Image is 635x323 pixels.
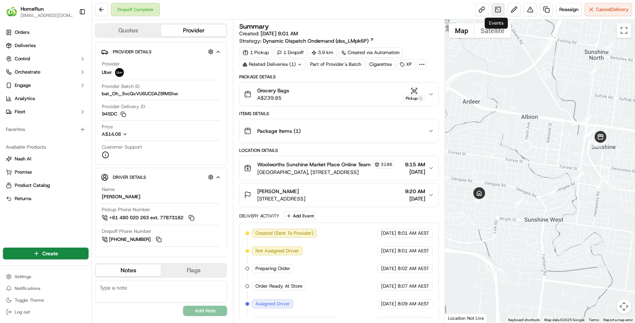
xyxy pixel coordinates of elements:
[398,230,429,237] span: 8:01 AM AEST
[96,265,161,276] button: Notes
[102,103,145,110] span: Provider Delivery ID
[15,107,56,114] span: Knowledge Base
[617,299,631,314] button: Map camera controls
[255,265,290,272] span: Preparing Order
[447,313,471,323] img: Google
[15,182,50,189] span: Product Catalog
[3,153,89,165] button: Nash AI
[398,283,429,290] span: 8:07 AM AEST
[15,285,40,291] span: Notifications
[255,230,313,237] span: Created (Sent To Provider)
[101,171,221,183] button: Driver Details
[15,156,31,162] span: Nash AI
[161,25,226,36] button: Provider
[3,124,89,135] div: Favorites
[125,72,134,81] button: Start new chat
[102,235,163,244] a: [PHONE_NUMBER]
[239,30,298,37] span: Created:
[3,295,89,305] button: Toggle Theme
[102,131,121,137] span: A$14.08
[257,188,299,195] span: [PERSON_NAME]
[405,195,425,202] span: [DATE]
[589,318,599,322] a: Terms (opens in new tab)
[69,107,118,114] span: API Documentation
[6,6,18,18] img: HomeRun
[15,309,30,315] span: Log out
[257,168,395,176] span: [GEOGRAPHIC_DATA], [STREET_ADDRESS]
[102,69,112,76] span: Uber
[366,59,395,70] div: Cigarettes
[403,95,425,102] div: Pickup
[474,23,511,38] button: Show satellite imagery
[240,156,438,180] button: Woolworths Sunshine Market Place Online Team3186[GEOGRAPHIC_DATA], [STREET_ADDRESS]8:15 AM[DATE]
[257,127,301,135] span: Package Items ( 1 )
[15,297,44,303] span: Toggle Theme
[102,214,195,222] a: +61 480 020 263 ext. 77873182
[240,82,438,106] button: Grocery BagsA$239.85Pickup
[239,59,305,70] div: Related Deliveries (1)
[405,161,425,168] span: 8:15 AM
[25,70,121,78] div: Start new chat
[7,70,21,84] img: 1736555255976-a54dd68f-1ca7-489b-9aae-adbdc363a1c4
[239,74,438,80] div: Package Details
[405,168,425,175] span: [DATE]
[381,265,396,272] span: [DATE]
[15,42,36,49] span: Deliveries
[4,104,59,117] a: 📗Knowledge Base
[263,37,374,45] a: Dynamic Dispatch Ondemand (dss_LMpk6P)
[102,61,120,67] span: Provider
[3,106,89,118] button: Fleet
[102,124,113,130] span: Price
[15,95,35,102] span: Analytics
[19,47,132,55] input: Got a question? Start typing here...
[582,131,592,140] div: 6
[102,186,115,193] span: Name
[102,250,109,256] span: Tip
[109,214,183,221] span: +61 480 020 263 ext. 77873182
[445,313,487,323] div: Location Not Live
[102,83,140,90] span: Provider Batch ID
[7,107,13,113] div: 📗
[398,248,429,254] span: 8:01 AM AEST
[403,87,425,102] button: Pickup
[589,66,599,75] div: 2
[15,195,31,202] span: Returns
[381,283,396,290] span: [DATE]
[21,5,44,13] span: HomeRun
[544,318,584,322] span: Map data ©2025 Google
[113,49,151,55] span: Provider Details
[588,134,598,144] div: 4
[398,265,429,272] span: 8:02 AM AEST
[381,161,392,167] span: 3186
[381,230,396,237] span: [DATE]
[603,318,633,322] a: Report a map error
[161,265,226,276] button: Flags
[239,111,438,117] div: Items Details
[113,174,146,180] span: Driver Details
[585,3,632,16] button: CancelDelivery
[3,307,89,317] button: Log out
[102,194,140,200] div: [PERSON_NAME]
[239,47,272,58] div: 1 Pickup
[308,47,337,58] div: 3.9 km
[102,90,178,97] span: bat_Oh_3vcQvVU6UCDAZ8fMShw
[338,47,403,58] div: Created via Automation
[21,13,73,18] button: [EMAIL_ADDRESS][DOMAIN_NAME]
[255,248,299,254] span: Not Assigned Driver
[255,283,302,290] span: Order Ready At Store
[3,3,76,21] button: HomeRunHomeRun[EMAIL_ADDRESS][DOMAIN_NAME]
[514,198,523,207] div: 9
[109,236,151,243] span: [PHONE_NUMBER]
[6,182,86,189] a: Product Catalog
[239,213,279,219] div: Delivery Activity
[102,131,166,138] button: A$14.08
[115,68,124,77] img: uber-new-logo.jpeg
[284,212,316,220] button: Add Event
[15,69,40,75] span: Orchestrate
[592,138,602,147] div: 5
[447,313,471,323] a: Open this area in Google Maps (opens a new window)
[42,250,58,257] span: Create
[582,114,592,124] div: 3
[239,37,374,45] div: Strategy:
[240,183,438,207] button: [PERSON_NAME][STREET_ADDRESS]9:20 AM[DATE]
